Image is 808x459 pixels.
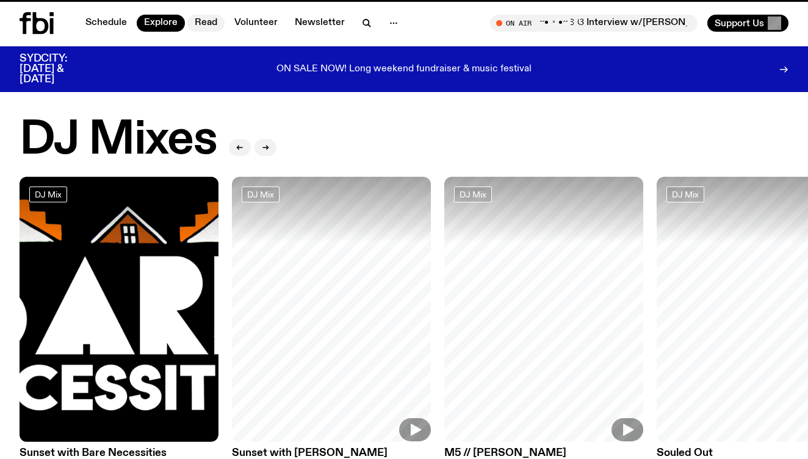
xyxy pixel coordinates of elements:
img: Bare Necessities [20,177,218,442]
a: Explore [137,15,185,32]
a: Newsletter [287,15,352,32]
h2: DJ Mixes [20,117,217,163]
a: Read [187,15,225,32]
a: DJ Mix [242,187,280,202]
button: Support Us [707,15,788,32]
span: Support Us [715,18,764,29]
span: DJ Mix [672,190,699,199]
a: DJ Mix [454,187,492,202]
a: DJ Mix [29,187,67,202]
span: DJ Mix [460,190,486,199]
a: DJ Mix [666,187,704,202]
h3: M5 // [PERSON_NAME] [444,448,643,458]
a: Schedule [78,15,134,32]
p: ON SALE NOW! Long weekend fundraiser & music festival [276,64,532,75]
a: Volunteer [227,15,285,32]
span: DJ Mix [247,190,274,199]
h3: Sunset with Bare Necessities [20,448,218,458]
h3: Sunset with [PERSON_NAME] [232,448,431,458]
button: On AirThe Bridge with [PERSON_NAME] ପ꒰ ˶• ༝ •˶꒱ଓ Interview w/[PERSON_NAME] [490,15,698,32]
h3: SYDCITY: [DATE] & [DATE] [20,54,98,85]
span: DJ Mix [35,190,62,199]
